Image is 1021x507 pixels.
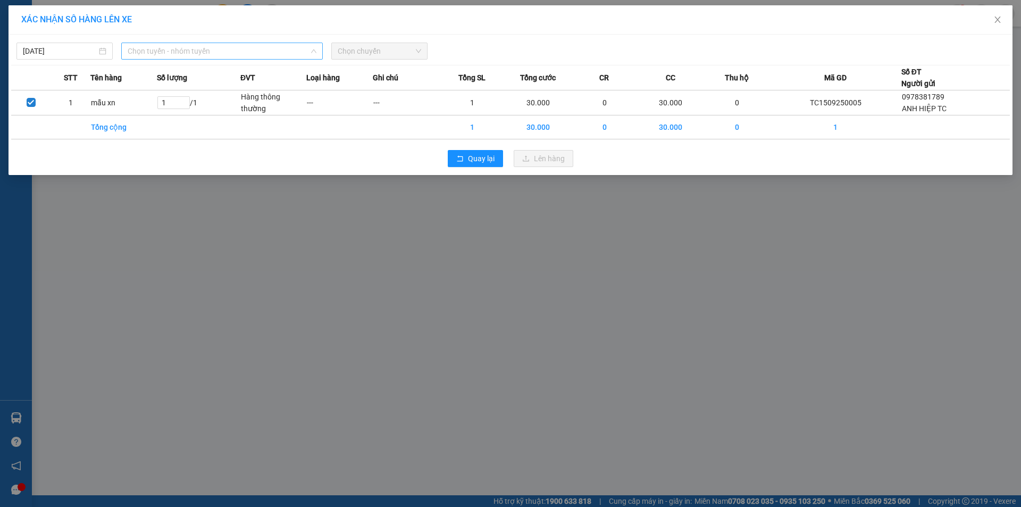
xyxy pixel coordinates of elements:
td: Tổng cộng [90,115,157,139]
span: Loại hàng [306,72,340,84]
span: Số lượng [157,72,187,84]
td: 0 [704,115,771,139]
span: CR [599,72,609,84]
span: down [311,48,317,54]
td: mẫu xn [90,90,157,115]
span: Chọn tuyến - nhóm tuyến [128,43,316,59]
td: / 1 [157,90,240,115]
td: 30.000 [505,90,572,115]
span: CC [666,72,675,84]
span: Thu hộ [725,72,749,84]
span: ANH HIỆP TC [902,104,947,113]
td: --- [306,90,373,115]
span: Quay lại [468,153,495,164]
td: 1 [439,115,505,139]
td: --- [373,90,439,115]
td: 30.000 [638,115,704,139]
span: ĐVT [240,72,255,84]
span: Chọn chuyến [338,43,421,59]
td: 1 [51,90,91,115]
span: STT [64,72,78,84]
td: 1 [439,90,505,115]
span: Tổng cước [520,72,556,84]
td: 0 [572,115,638,139]
span: Ghi chú [373,72,398,84]
button: rollbackQuay lại [448,150,503,167]
td: Hàng thông thường [240,90,307,115]
span: XÁC NHẬN SỐ HÀNG LÊN XE [21,14,132,24]
td: 0 [572,90,638,115]
button: uploadLên hàng [514,150,573,167]
td: 1 [770,115,901,139]
td: TC1509250005 [770,90,901,115]
td: 30.000 [638,90,704,115]
span: close [993,15,1002,24]
input: 15/09/2025 [23,45,97,57]
span: Tổng SL [458,72,486,84]
td: 30.000 [505,115,572,139]
td: 0 [704,90,771,115]
button: Close [983,5,1012,35]
span: Tên hàng [90,72,122,84]
span: Mã GD [824,72,847,84]
div: Số ĐT Người gửi [901,66,935,89]
span: rollback [456,155,464,163]
span: 0978381789 [902,93,944,101]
